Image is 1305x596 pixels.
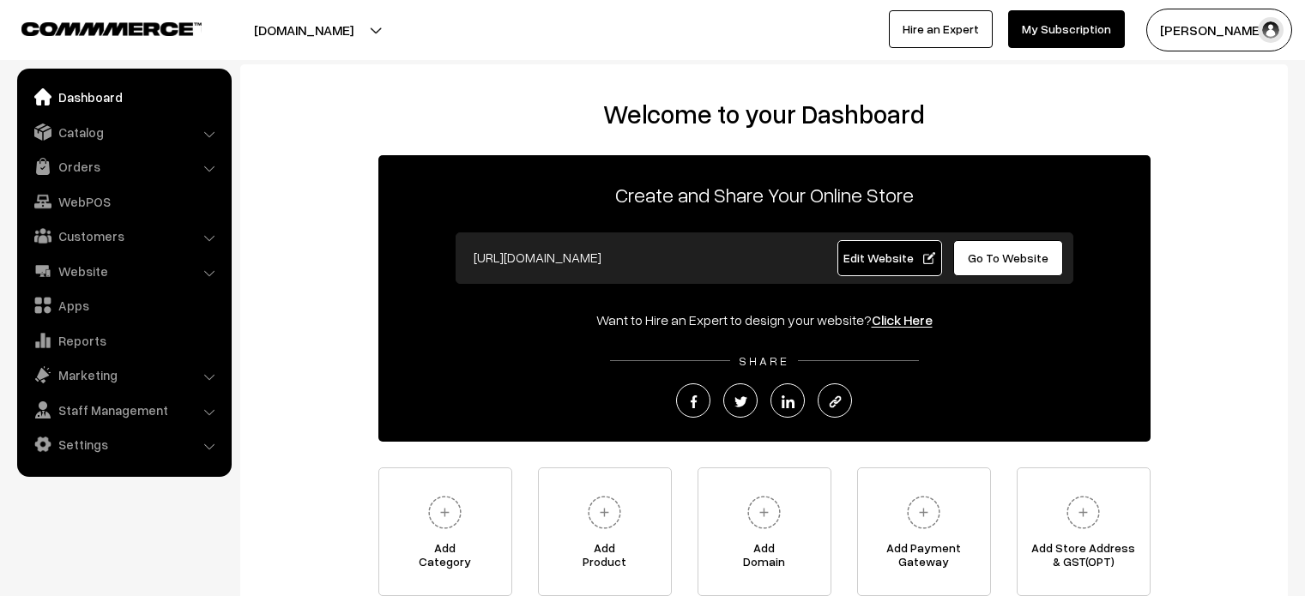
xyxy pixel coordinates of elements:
[1017,467,1151,596] a: Add Store Address& GST(OPT)
[194,9,414,51] button: [DOMAIN_NAME]
[21,290,226,321] a: Apps
[953,240,1064,276] a: Go To Website
[539,541,671,575] span: Add Product
[21,359,226,390] a: Marketing
[21,117,226,147] a: Catalog
[379,541,511,575] span: Add Category
[21,186,226,217] a: WebPOS
[900,489,947,536] img: plus.svg
[21,256,226,286] a: Website
[21,17,172,38] a: COMMMERCE
[740,489,788,536] img: plus.svg
[872,311,933,328] a: Click Here
[581,489,628,536] img: plus.svg
[837,240,942,276] a: Edit Website
[21,151,226,182] a: Orders
[538,467,672,596] a: AddProduct
[378,310,1151,330] div: Want to Hire an Expert to design your website?
[730,353,798,368] span: SHARE
[21,22,202,35] img: COMMMERCE
[889,10,993,48] a: Hire an Expert
[378,467,512,596] a: AddCategory
[698,541,831,575] span: Add Domain
[21,429,226,460] a: Settings
[421,489,468,536] img: plus.svg
[1060,489,1107,536] img: plus.svg
[1146,9,1292,51] button: [PERSON_NAME]
[378,179,1151,210] p: Create and Share Your Online Store
[968,250,1048,265] span: Go To Website
[21,81,226,112] a: Dashboard
[857,467,991,596] a: Add PaymentGateway
[1008,10,1125,48] a: My Subscription
[21,325,226,356] a: Reports
[1258,17,1284,43] img: user
[21,394,226,425] a: Staff Management
[257,99,1271,129] h2: Welcome to your Dashboard
[858,541,990,575] span: Add Payment Gateway
[1018,541,1150,575] span: Add Store Address & GST(OPT)
[698,467,831,596] a: AddDomain
[843,250,935,265] span: Edit Website
[21,220,226,251] a: Customers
